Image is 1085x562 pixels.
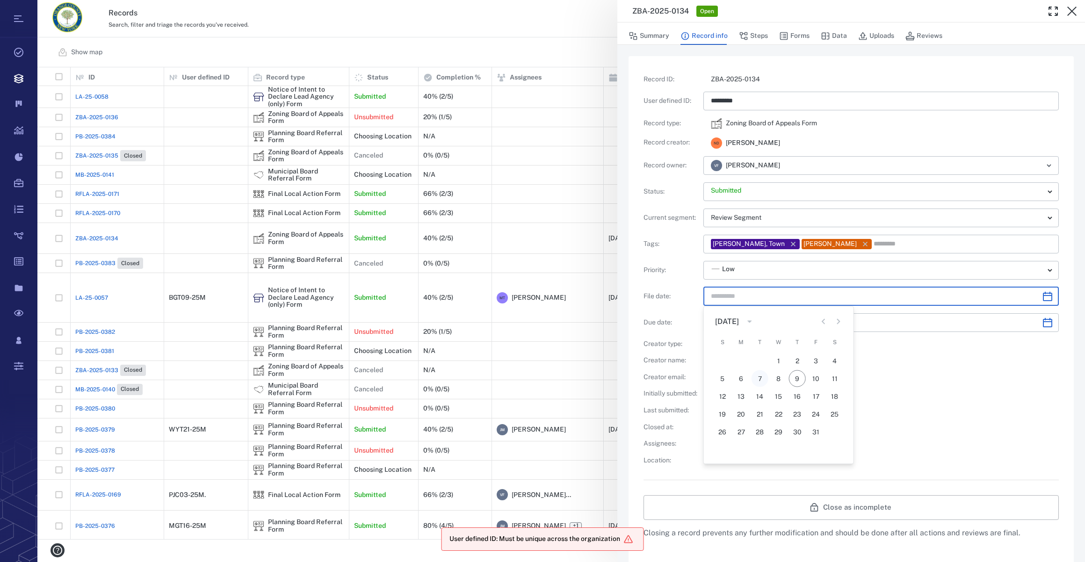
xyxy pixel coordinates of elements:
[644,527,1059,539] p: Closing a record prevents any further modification and should be done after all actions and revie...
[752,388,768,405] button: 14
[770,406,787,423] button: 22
[770,424,787,440] button: 29
[789,333,806,352] span: Thursday
[726,119,817,128] p: Zoning Board of Appeals Form
[711,423,1059,432] p: Record not closed yet
[644,138,700,147] p: Record creator :
[644,439,700,448] p: Assignees :
[644,456,700,465] p: Location :
[779,27,810,45] button: Forms
[752,333,768,352] span: Tuesday
[803,239,857,249] div: [PERSON_NAME]
[644,239,700,249] p: Tags :
[715,316,739,327] div: [DATE]
[726,161,780,170] span: [PERSON_NAME]
[733,333,750,352] span: Monday
[770,388,787,405] button: 15
[714,424,731,440] button: 26
[644,339,700,349] p: Creator type :
[826,388,843,405] button: 18
[711,75,1059,84] p: ZBA-2025-0134
[644,266,700,275] p: Priority :
[644,423,700,432] p: Closed at :
[752,424,768,440] button: 28
[711,406,1059,415] p: [DATE] 12:24PM
[629,27,669,45] button: Summary
[739,27,768,45] button: Steps
[722,265,735,274] span: Low
[789,424,806,440] button: 30
[7,7,407,16] body: Rich Text Area. Press ALT-0 for help.
[808,424,825,440] button: 31
[714,388,731,405] button: 12
[733,424,750,440] button: 27
[711,356,1059,365] p: [PERSON_NAME]
[632,6,689,17] h3: ZBA-2025-0134
[714,370,731,387] button: 5
[808,370,825,387] button: 10
[21,7,40,15] span: Help
[742,314,758,330] button: calendar view is open, switch to year view
[711,214,761,221] span: Review Segment
[644,119,700,128] p: Record type :
[733,406,750,423] button: 20
[826,333,843,352] span: Saturday
[698,7,716,15] span: Open
[826,406,843,423] button: 25
[644,495,1059,519] button: Close as incomplete
[858,27,894,45] button: Uploads
[1038,313,1057,332] button: Choose date, selected date is Nov 6, 2025
[826,370,843,387] button: 11
[1044,2,1063,21] button: Toggle Fullscreen
[711,186,1044,195] p: Submitted
[1063,2,1081,21] button: Close
[711,456,1059,465] p: Skipped
[770,333,787,352] span: Wednesday
[1038,287,1057,306] button: Choose date
[808,388,825,405] button: 17
[726,138,780,148] span: [PERSON_NAME]
[826,353,843,369] button: 4
[449,531,620,548] div: User defined ID: Must be unique across the organization
[644,187,700,196] p: Status :
[789,406,806,423] button: 23
[714,333,731,352] span: Sunday
[770,353,787,369] button: 1
[789,353,806,369] button: 2
[644,389,700,398] p: Initially submitted :
[711,118,722,129] img: icon Zoning Board of Appeals Form
[829,312,848,331] button: Next month
[752,406,768,423] button: 21
[711,373,1059,382] p: [EMAIL_ADDRESS][DOMAIN_NAME]
[789,370,806,387] button: 9
[680,27,728,45] button: Record info
[711,160,722,171] div: V F
[808,333,825,352] span: Friday
[814,312,833,331] button: Previous month
[770,370,787,387] button: 8
[644,373,700,382] p: Creator email :
[644,406,700,415] p: Last submitted :
[644,356,700,365] p: Creator name :
[713,239,785,249] div: [PERSON_NAME], Town
[644,75,700,84] p: Record ID :
[789,388,806,405] button: 16
[1042,159,1056,172] button: Open
[644,318,700,327] p: Due date :
[644,213,700,223] p: Current segment :
[808,353,825,369] button: 3
[711,389,1059,398] p: [DATE] 12:24PM
[644,96,700,106] p: User defined ID :
[905,27,942,45] button: Reviews
[808,406,825,423] button: 24
[711,339,1059,349] p: User
[821,27,847,45] button: Data
[733,388,750,405] button: 13
[711,118,722,129] div: Zoning Board of Appeals Form
[711,439,1059,448] p: No assignee
[714,406,731,423] button: 19
[644,161,700,170] p: Record owner :
[733,370,750,387] button: 6
[752,370,768,387] button: 7
[711,137,722,149] div: N D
